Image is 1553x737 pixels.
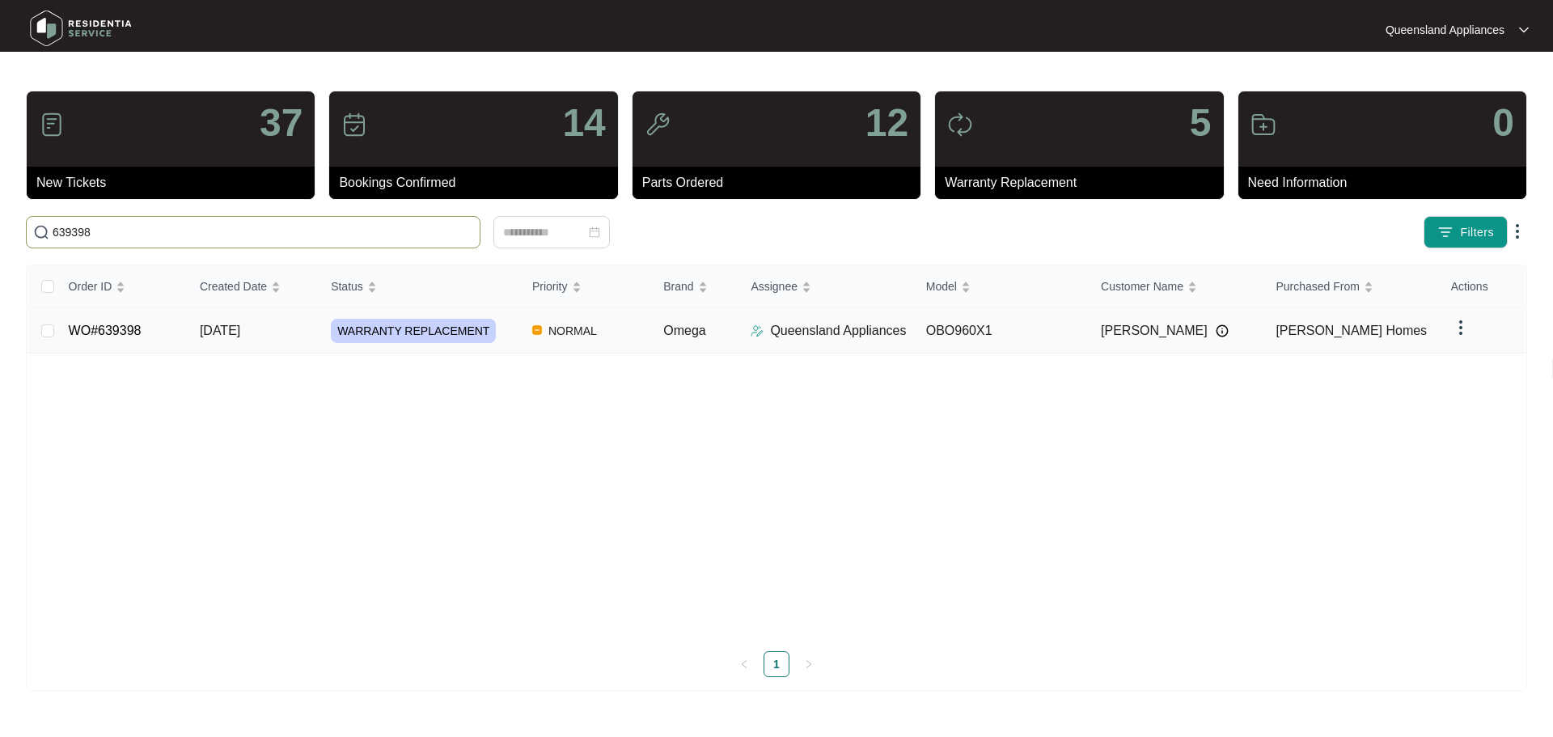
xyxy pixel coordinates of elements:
span: Priority [532,277,568,295]
p: Queensland Appliances [1386,22,1504,38]
p: Parts Ordered [642,173,920,193]
span: NORMAL [542,321,603,341]
span: Order ID [69,277,112,295]
span: right [804,659,814,669]
a: WO#639398 [69,324,142,337]
li: Previous Page [731,651,757,677]
span: [DATE] [200,324,240,337]
span: Customer Name [1101,277,1183,295]
p: 12 [865,104,908,142]
button: filter iconFilters [1424,216,1508,248]
p: 37 [260,104,303,142]
span: Created Date [200,277,267,295]
img: search-icon [33,224,49,240]
span: Model [926,277,957,295]
img: icon [1250,112,1276,138]
button: right [796,651,822,677]
span: [PERSON_NAME] Homes [1276,324,1427,337]
span: [PERSON_NAME] [1101,321,1208,341]
img: icon [341,112,367,138]
input: Search by Order Id, Assignee Name, Customer Name, Brand and Model [53,223,473,241]
span: left [739,659,749,669]
th: Brand [650,265,738,308]
th: Model [913,265,1088,308]
span: WARRANTY REPLACEMENT [331,319,496,343]
p: Queensland Appliances [770,321,906,341]
p: Bookings Confirmed [339,173,617,193]
p: 0 [1492,104,1514,142]
span: Purchased From [1276,277,1359,295]
img: dropdown arrow [1508,222,1527,241]
img: residentia service logo [24,4,138,53]
p: Warranty Replacement [945,173,1223,193]
span: Assignee [751,277,798,295]
th: Actions [1438,265,1525,308]
img: Info icon [1216,324,1229,337]
p: New Tickets [36,173,315,193]
p: 5 [1190,104,1212,142]
span: Status [331,277,363,295]
th: Assignee [738,265,912,308]
img: Vercel Logo [532,325,542,335]
img: dropdown arrow [1451,318,1470,337]
img: filter icon [1437,224,1454,240]
th: Order ID [56,265,187,308]
img: Assigner Icon [751,324,764,337]
p: Need Information [1248,173,1526,193]
img: icon [947,112,973,138]
th: Purchased From [1263,265,1437,308]
button: left [731,651,757,677]
th: Created Date [187,265,318,308]
img: dropdown arrow [1519,26,1529,34]
img: icon [39,112,65,138]
p: 14 [562,104,605,142]
a: 1 [764,652,789,676]
li: 1 [764,651,789,677]
th: Priority [519,265,650,308]
th: Status [318,265,519,308]
td: OBO960X1 [913,308,1088,354]
img: icon [645,112,671,138]
span: Filters [1460,224,1494,241]
th: Customer Name [1088,265,1263,308]
span: Omega [663,324,705,337]
span: Brand [663,277,693,295]
li: Next Page [796,651,822,677]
